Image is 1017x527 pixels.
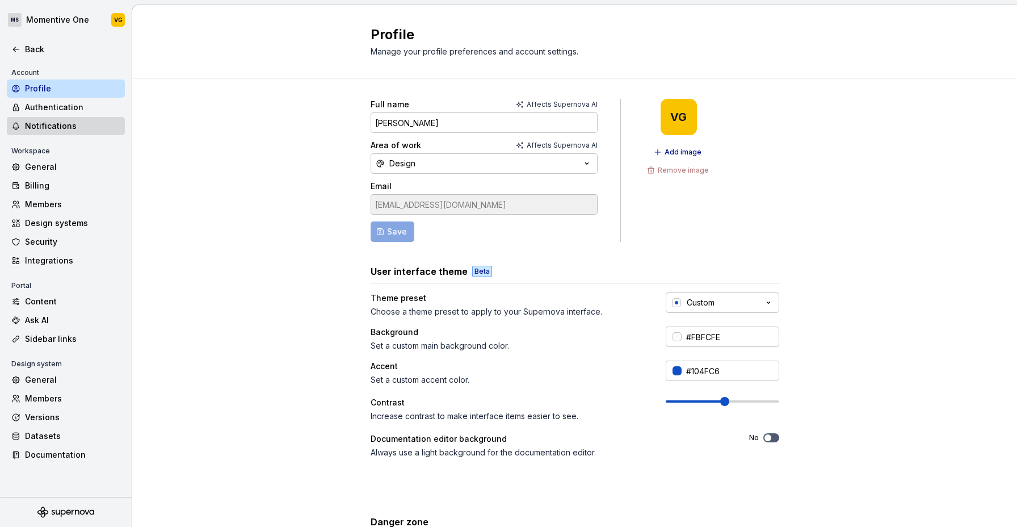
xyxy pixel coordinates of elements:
button: Add image [650,144,707,160]
a: Back [7,40,125,58]
div: Account [7,66,44,80]
div: Versions [25,412,120,423]
div: Documentation editor background [371,433,507,445]
div: Integrations [25,255,120,266]
div: Members [25,393,120,404]
h2: Profile [371,26,766,44]
label: Full name [371,99,409,110]
button: Custom [666,292,779,313]
a: Integrations [7,252,125,270]
div: Increase contrast to make interface items easier to see. [371,411,645,422]
a: Security [7,233,125,251]
h3: User interface theme [371,265,468,278]
a: Ask AI [7,311,125,329]
div: Custom [687,297,715,308]
a: Billing [7,177,125,195]
div: Ask AI [25,315,120,326]
a: Members [7,195,125,214]
div: Members [25,199,120,210]
div: Background [371,327,418,338]
p: Affects Supernova AI [527,100,598,109]
span: Manage your profile preferences and account settings. [371,47,578,56]
div: Notifications [25,120,120,132]
a: Content [7,292,125,311]
div: Datasets [25,430,120,442]
a: Authentication [7,98,125,116]
a: Documentation [7,446,125,464]
a: Sidebar links [7,330,125,348]
p: Affects Supernova AI [527,141,598,150]
label: Area of work [371,140,421,151]
a: Notifications [7,117,125,135]
span: Add image [665,148,701,157]
a: Members [7,390,125,408]
label: No [749,433,759,442]
div: Sidebar links [25,333,120,345]
div: Accent [371,361,398,372]
label: Email [371,181,392,192]
div: Design [389,158,415,169]
a: General [7,371,125,389]
div: Theme preset [371,292,426,304]
div: Billing [25,180,120,191]
div: Design systems [25,218,120,229]
input: #104FC6 [682,361,779,381]
div: MS [8,13,22,27]
a: General [7,158,125,176]
div: General [25,161,120,173]
div: Authentication [25,102,120,113]
svg: Supernova Logo [37,507,94,518]
div: Contrast [371,397,405,408]
div: Set a custom main background color. [371,340,645,352]
div: Set a custom accent color. [371,374,645,386]
div: General [25,374,120,386]
div: Design system [7,357,66,371]
input: #FFFFFF [682,327,779,347]
div: Workspace [7,144,54,158]
div: VG [114,15,123,24]
a: Datasets [7,427,125,445]
div: Momentive One [26,14,89,26]
div: Portal [7,279,36,292]
div: Choose a theme preset to apply to your Supernova interface. [371,306,645,317]
div: VG [670,112,687,122]
div: Beta [472,266,492,277]
a: Profile [7,80,125,98]
a: Design systems [7,214,125,232]
div: Profile [25,83,120,94]
div: Content [25,296,120,307]
a: Versions [7,408,125,426]
div: Always use a light background for the documentation editor. [371,447,729,458]
div: Back [25,44,120,55]
div: Documentation [25,449,120,461]
div: Security [25,236,120,248]
button: MSMomentive OneVG [2,7,129,32]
